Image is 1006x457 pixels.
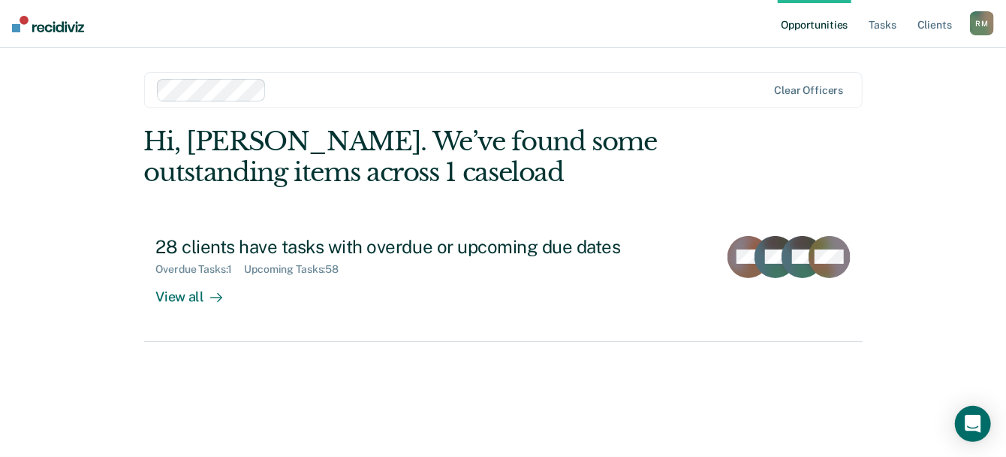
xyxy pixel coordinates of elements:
div: Open Intercom Messenger [955,406,991,442]
img: Recidiviz [12,16,84,32]
div: View all [156,276,240,305]
div: Hi, [PERSON_NAME]. We’ve found some outstanding items across 1 caseload [144,126,719,188]
a: 28 clients have tasks with overdue or upcoming due datesOverdue Tasks:1Upcoming Tasks:58View all [144,224,863,342]
div: 28 clients have tasks with overdue or upcoming due dates [156,236,683,258]
button: RM [970,11,994,35]
div: Upcoming Tasks : 58 [244,263,351,276]
div: Overdue Tasks : 1 [156,263,245,276]
div: R M [970,11,994,35]
div: Clear officers [774,84,843,97]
